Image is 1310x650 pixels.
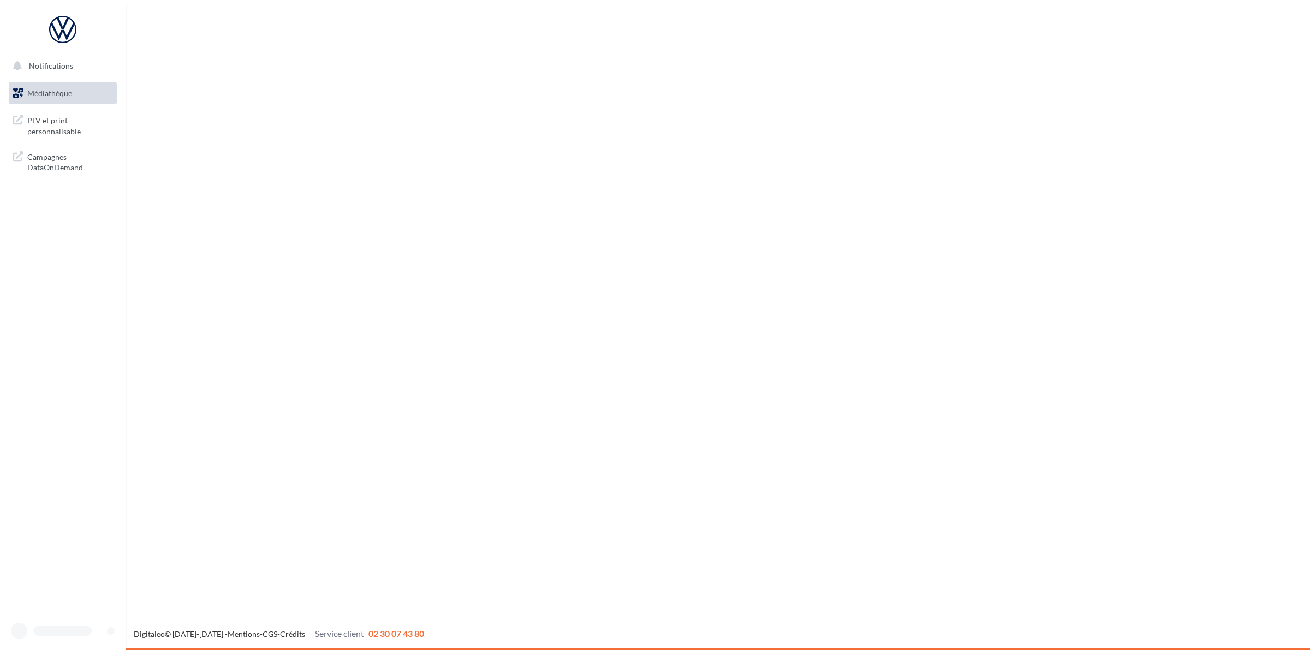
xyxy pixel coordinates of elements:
a: Médiathèque [7,82,119,105]
a: Campagnes DataOnDemand [7,145,119,177]
a: Digitaleo [134,629,165,639]
a: CGS [263,629,277,639]
span: © [DATE]-[DATE] - - - [134,629,424,639]
a: Crédits [280,629,305,639]
button: Notifications [7,55,115,77]
span: Notifications [29,61,73,70]
a: Mentions [228,629,260,639]
span: Service client [315,628,364,639]
span: Médiathèque [27,88,72,98]
span: 02 30 07 43 80 [368,628,424,639]
span: Campagnes DataOnDemand [27,150,112,173]
span: PLV et print personnalisable [27,113,112,136]
a: PLV et print personnalisable [7,109,119,141]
